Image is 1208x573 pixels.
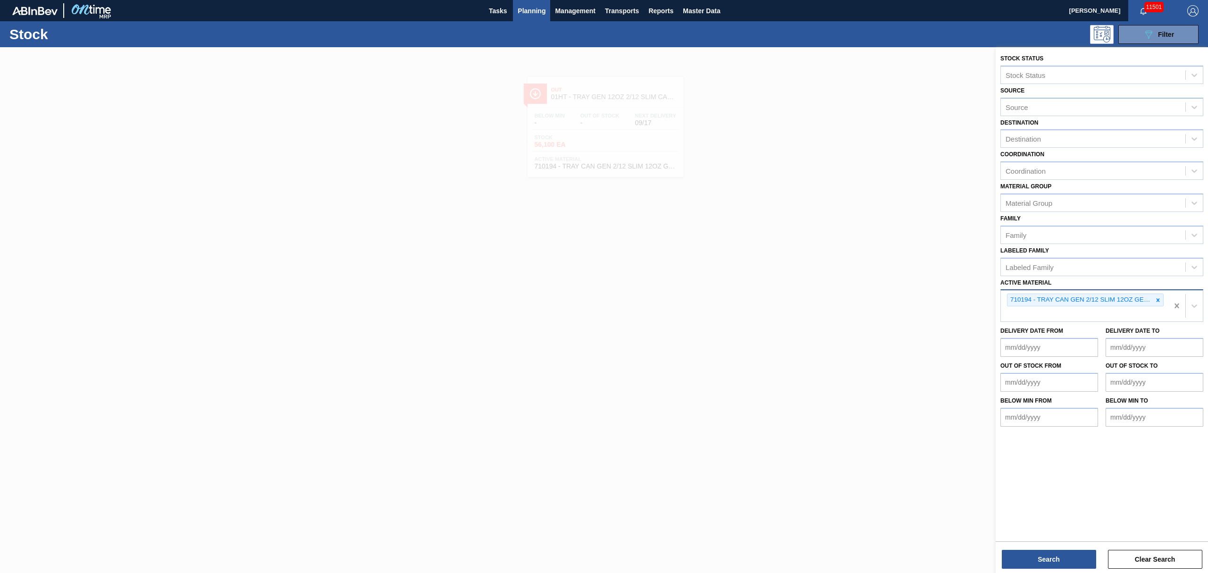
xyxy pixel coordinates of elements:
[1106,338,1203,357] input: mm/dd/yyyy
[1006,135,1041,143] div: Destination
[1000,151,1044,158] label: Coordination
[1007,294,1153,306] div: 710194 - TRAY CAN GEN 2/12 SLIM 12OZ GEN KRFT 172
[1187,5,1199,17] img: Logout
[1106,328,1159,334] label: Delivery Date to
[1144,2,1164,12] span: 11501
[1106,373,1203,392] input: mm/dd/yyyy
[683,5,720,17] span: Master Data
[1106,408,1203,427] input: mm/dd/yyyy
[1090,25,1114,44] div: Programming: no user selected
[487,5,508,17] span: Tasks
[1118,25,1199,44] button: Filter
[1000,373,1098,392] input: mm/dd/yyyy
[518,5,545,17] span: Planning
[1000,397,1052,404] label: Below Min from
[648,5,673,17] span: Reports
[1158,31,1174,38] span: Filter
[1006,103,1028,111] div: Source
[1000,119,1038,126] label: Destination
[1000,362,1061,369] label: Out of Stock from
[1000,338,1098,357] input: mm/dd/yyyy
[1000,87,1024,94] label: Source
[12,7,58,15] img: TNhmsLtSVTkK8tSr43FrP2fwEKptu5GPRR3wAAAABJRU5ErkJggg==
[1006,263,1054,271] div: Labeled Family
[1000,279,1051,286] label: Active Material
[555,5,596,17] span: Management
[1106,397,1148,404] label: Below Min to
[1000,247,1049,254] label: Labeled Family
[1000,55,1043,62] label: Stock Status
[1006,231,1026,239] div: Family
[1000,183,1051,190] label: Material Group
[1128,4,1158,17] button: Notifications
[1106,362,1158,369] label: Out of Stock to
[1006,167,1046,175] div: Coordination
[1006,71,1045,79] div: Stock Status
[1000,215,1021,222] label: Family
[1000,408,1098,427] input: mm/dd/yyyy
[9,29,156,40] h1: Stock
[605,5,639,17] span: Transports
[1006,199,1052,207] div: Material Group
[1000,328,1063,334] label: Delivery Date from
